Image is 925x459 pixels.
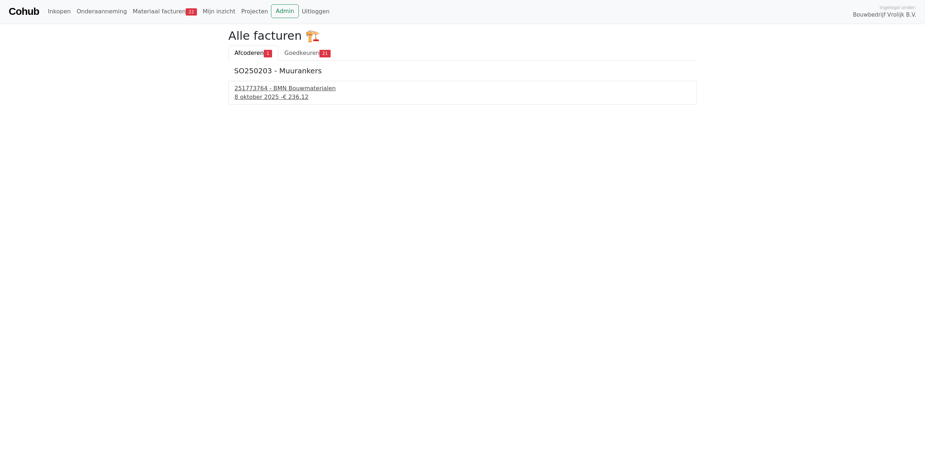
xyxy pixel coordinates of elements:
[235,84,690,101] a: 251773764 - BMN Bouwmaterialen8 oktober 2025 -€ 236.12
[879,4,916,11] span: Ingelogd onder:
[228,46,278,61] a: Afcoderen1
[235,49,264,56] span: Afcoderen
[299,4,332,19] a: Uitloggen
[234,66,691,75] h5: SO250203 - Muurankers
[271,4,299,18] a: Admin
[238,4,271,19] a: Projecten
[200,4,238,19] a: Mijn inzicht
[235,84,690,93] div: 251773764 - BMN Bouwmaterialen
[853,11,916,19] span: Bouwbedrijf Vrolijk B.V.
[283,94,309,100] span: € 236.12
[235,93,690,101] div: 8 oktober 2025 -
[278,46,337,61] a: Goedkeuren21
[228,29,697,43] h2: Alle facturen 🏗️
[45,4,73,19] a: Inkopen
[9,3,39,20] a: Cohub
[186,8,197,16] span: 22
[319,50,331,57] span: 21
[130,4,200,19] a: Materiaal facturen22
[264,50,272,57] span: 1
[74,4,130,19] a: Onderaanneming
[284,49,319,56] span: Goedkeuren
